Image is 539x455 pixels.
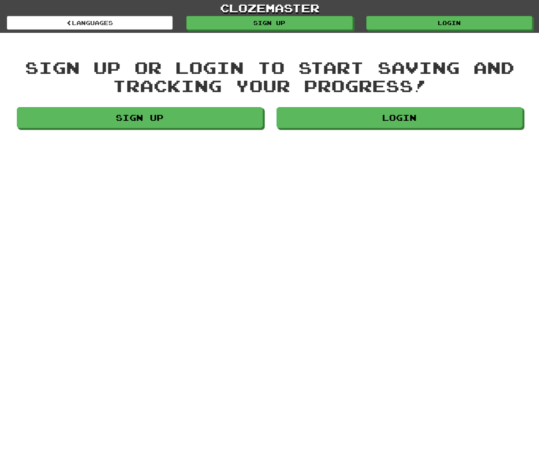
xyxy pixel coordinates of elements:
div: Sign up or login to start saving and tracking your progress! [17,58,523,94]
a: Sign up [17,107,263,128]
a: Login [277,107,523,128]
a: Languages [7,16,173,30]
a: Login [366,16,532,30]
a: Sign up [186,16,352,30]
